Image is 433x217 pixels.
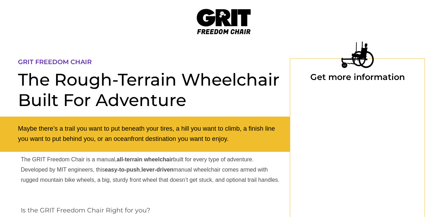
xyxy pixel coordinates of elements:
strong: all-terrain wheelchair [117,156,173,162]
span: The GRIT Freedom Chair is a manual, built for every type of adventure. Developed by MIT engineers... [21,156,280,183]
span: Is the GRIT Freedom Chair Right for you? [21,206,150,214]
strong: easy-to-push [105,167,140,173]
span: Get more information [310,72,405,82]
span: GRIT FREEDOM CHAIR [18,58,92,66]
span: Maybe there’s a trail you want to put beneath your tires, a hill you want to climb, a finish line... [18,125,275,142]
span: The Rough-Terrain Wheelchair Built For Adventure [18,69,280,110]
strong: lever-driven [141,167,173,173]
